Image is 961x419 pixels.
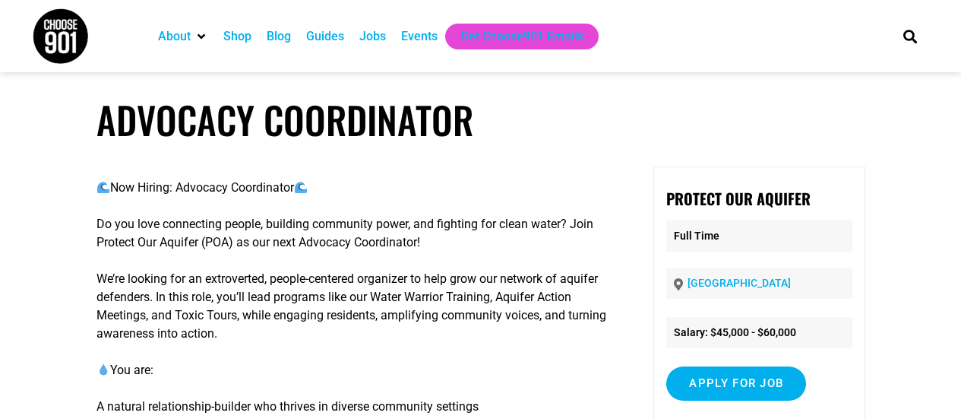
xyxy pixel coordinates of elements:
li: Salary: $45,000 - $60,000 [666,317,852,348]
p: You are: [96,361,615,379]
a: Get Choose901 Emails [460,27,583,46]
a: Guides [306,27,344,46]
div: About [150,24,216,49]
nav: Main nav [150,24,877,49]
img: 💧 [97,363,109,376]
a: Events [401,27,438,46]
a: [GEOGRAPHIC_DATA] [688,277,791,289]
p: Full Time [666,221,852,252]
img: 🌊 [97,181,109,193]
p: We’re looking for an extroverted, people-centered organizer to help grow our network of aquifer d... [96,270,615,343]
p: Now Hiring: Advocacy Coordinator [96,179,615,197]
h1: Advocacy Coordinator [96,97,865,142]
input: Apply for job [666,367,806,401]
a: Shop [223,27,251,46]
a: Jobs [359,27,386,46]
strong: Protect Our Aquifer [666,187,811,210]
div: Search [897,24,922,49]
p: Do you love connecting people, building community power, and fighting for clean water? Join Prote... [96,215,615,252]
a: Blog [267,27,291,46]
a: About [158,27,191,46]
img: 🌊 [295,181,307,193]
